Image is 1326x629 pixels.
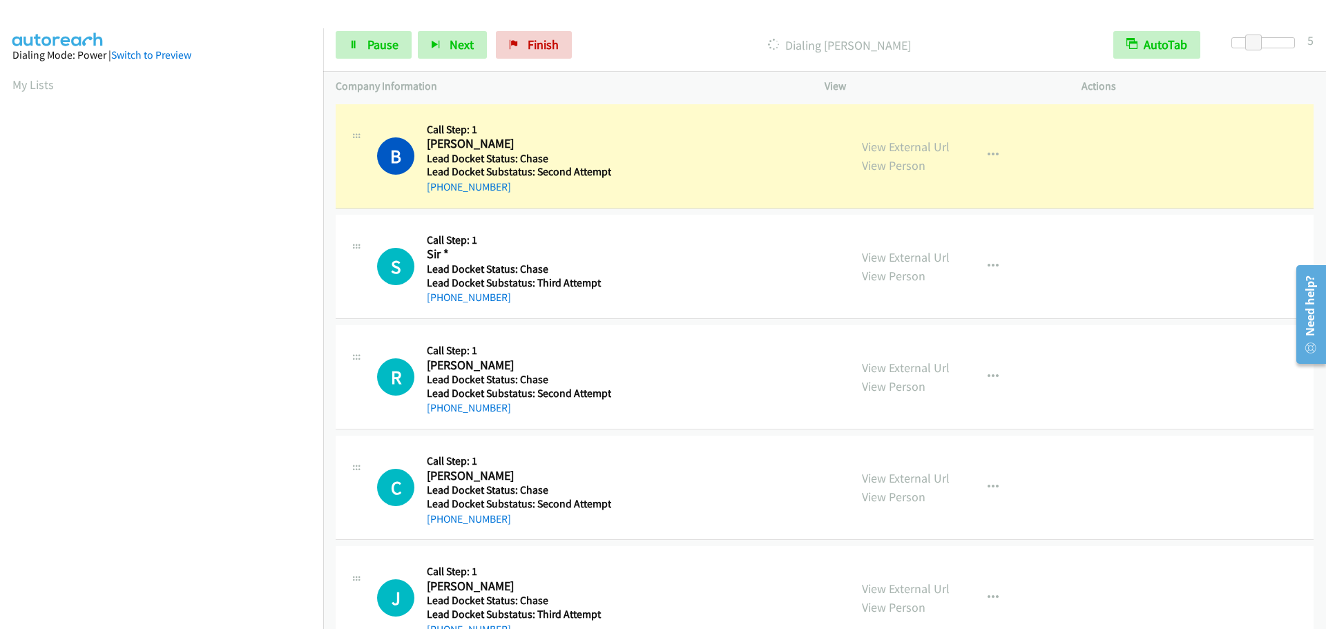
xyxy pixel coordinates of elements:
[427,468,607,484] h2: [PERSON_NAME]
[427,180,511,193] a: [PHONE_NUMBER]
[528,37,559,52] span: Finish
[427,483,611,497] h5: Lead Docket Status: Chase
[427,246,607,262] h2: Sir *
[377,358,414,396] div: The call is yet to be attempted
[590,36,1088,55] p: Dialing [PERSON_NAME]
[427,387,611,400] h5: Lead Docket Substatus: Second Attempt
[12,77,54,93] a: My Lists
[427,291,511,304] a: [PHONE_NUMBER]
[427,233,607,247] h5: Call Step: 1
[427,608,607,621] h5: Lead Docket Substatus: Third Attempt
[862,489,925,505] a: View Person
[111,48,191,61] a: Switch to Preview
[862,249,950,265] a: View External Url
[862,360,950,376] a: View External Url
[862,139,950,155] a: View External Url
[427,344,611,358] h5: Call Step: 1
[427,579,607,594] h2: [PERSON_NAME]
[377,248,414,285] h1: S
[427,136,607,152] h2: [PERSON_NAME]
[377,137,414,175] h1: B
[1113,31,1200,59] button: AutoTab
[427,152,611,166] h5: Lead Docket Status: Chase
[427,497,611,511] h5: Lead Docket Substatus: Second Attempt
[427,373,611,387] h5: Lead Docket Status: Chase
[496,31,572,59] a: Finish
[377,579,414,617] div: The call is yet to be attempted
[450,37,474,52] span: Next
[427,594,607,608] h5: Lead Docket Status: Chase
[862,268,925,284] a: View Person
[427,401,511,414] a: [PHONE_NUMBER]
[367,37,398,52] span: Pause
[1307,31,1314,50] div: 5
[427,512,511,525] a: [PHONE_NUMBER]
[427,262,607,276] h5: Lead Docket Status: Chase
[862,378,925,394] a: View Person
[377,469,414,506] h1: C
[12,47,311,64] div: Dialing Mode: Power |
[1082,78,1314,95] p: Actions
[862,581,950,597] a: View External Url
[336,78,800,95] p: Company Information
[862,470,950,486] a: View External Url
[427,358,607,374] h2: [PERSON_NAME]
[377,579,414,617] h1: J
[427,165,611,179] h5: Lead Docket Substatus: Second Attempt
[377,469,414,506] div: The call is yet to be attempted
[825,78,1057,95] p: View
[862,599,925,615] a: View Person
[418,31,487,59] button: Next
[862,157,925,173] a: View Person
[427,454,611,468] h5: Call Step: 1
[377,248,414,285] div: The call is yet to be attempted
[427,565,607,579] h5: Call Step: 1
[1286,260,1326,369] iframe: Resource Center
[427,123,611,137] h5: Call Step: 1
[336,31,412,59] a: Pause
[427,276,607,290] h5: Lead Docket Substatus: Third Attempt
[377,358,414,396] h1: R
